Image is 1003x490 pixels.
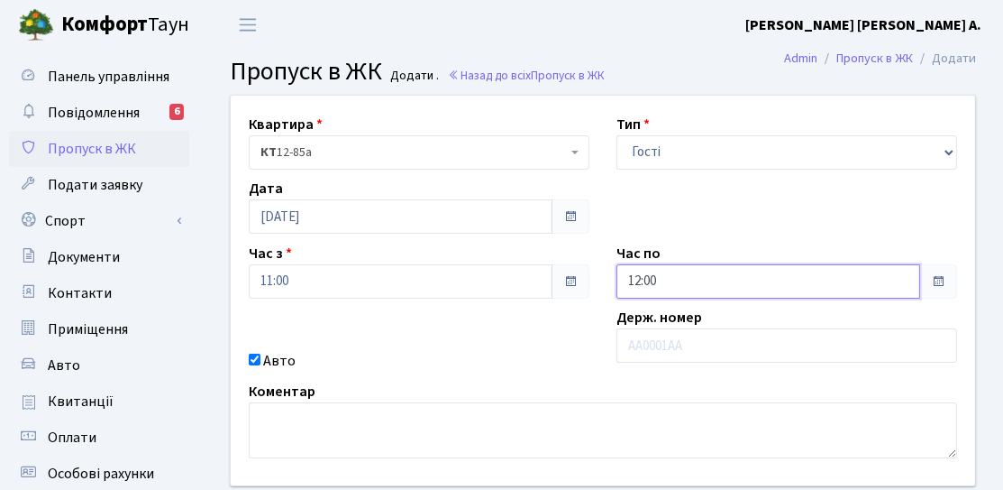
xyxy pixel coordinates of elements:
[616,307,702,328] label: Держ. номер
[836,49,913,68] a: Пропуск в ЖК
[9,275,189,311] a: Контакти
[260,143,277,162] b: КТ
[448,67,605,84] a: Назад до всіхПропуск в ЖК
[61,10,189,41] span: Таун
[9,420,189,456] a: Оплати
[18,7,54,43] img: logo.png
[531,67,605,84] span: Пропуск в ЖК
[48,319,128,339] span: Приміщення
[745,14,981,36] a: [PERSON_NAME] [PERSON_NAME] А.
[48,139,136,159] span: Пропуск в ЖК
[388,69,440,84] small: Додати .
[9,203,189,239] a: Спорт
[48,464,154,484] span: Особові рахунки
[249,114,323,135] label: Квартира
[784,49,817,68] a: Admin
[169,104,184,120] div: 6
[9,239,189,275] a: Документи
[9,59,189,95] a: Панель управління
[61,10,148,39] b: Комфорт
[48,356,80,375] span: Авто
[48,67,169,87] span: Панель управління
[225,10,270,40] button: Переключити навігацію
[48,247,120,267] span: Документи
[9,95,189,131] a: Повідомлення6
[249,135,589,170] span: <b>КТ</b>&nbsp;&nbsp;&nbsp;&nbsp;12-85а
[230,53,382,89] span: Пропуск в ЖК
[9,131,189,167] a: Пропуск в ЖК
[757,40,1003,78] nav: breadcrumb
[48,283,112,303] span: Контакти
[616,114,650,135] label: Тип
[48,392,114,411] span: Квитанції
[263,350,296,372] label: Авто
[9,384,189,420] a: Квитанції
[249,178,283,199] label: Дата
[616,328,957,363] input: AA0001AA
[9,167,189,203] a: Подати заявку
[616,243,661,264] label: Час по
[9,311,189,347] a: Приміщення
[48,175,142,195] span: Подати заявку
[48,103,140,123] span: Повідомлення
[260,143,567,162] span: <b>КТ</b>&nbsp;&nbsp;&nbsp;&nbsp;12-85а
[745,15,981,35] b: [PERSON_NAME] [PERSON_NAME] А.
[9,347,189,384] a: Авто
[48,428,96,448] span: Оплати
[249,243,292,264] label: Час з
[249,381,315,402] label: Коментар
[913,49,976,69] li: Додати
